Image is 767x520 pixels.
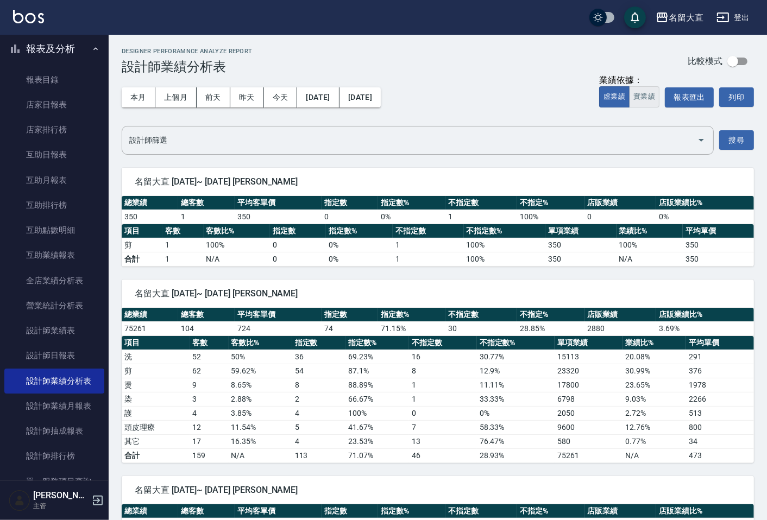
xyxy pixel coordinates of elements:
[235,504,322,518] th: 平均客單價
[686,392,754,406] td: 2266
[409,448,477,462] td: 46
[378,321,445,335] td: 71.15 %
[623,392,686,406] td: 9.03 %
[345,420,409,434] td: 41.67 %
[235,308,322,322] th: 平均客單價
[122,336,190,350] th: 項目
[229,364,292,378] td: 59.62 %
[292,434,345,448] td: 4
[190,364,229,378] td: 62
[688,55,722,67] p: 比較模式
[409,420,477,434] td: 7
[464,238,545,252] td: 100 %
[178,504,235,518] th: 總客數
[517,504,584,518] th: 不指定%
[122,87,155,107] button: 本月
[345,364,409,378] td: 87.1 %
[393,238,464,252] td: 1
[235,321,322,335] td: 724
[229,406,292,420] td: 3.85 %
[393,224,464,238] th: 不指定數
[122,504,178,518] th: 總業績
[340,87,381,107] button: [DATE]
[545,252,617,266] td: 350
[190,336,229,350] th: 客數
[409,378,477,392] td: 1
[656,504,754,518] th: 店販業績比%
[555,378,623,392] td: 17800
[683,224,754,238] th: 平均單價
[204,252,271,266] td: N/A
[656,308,754,322] th: 店販業績比%
[122,48,253,55] h2: Designer Perforamnce Analyze Report
[4,67,104,92] a: 報表目錄
[4,218,104,243] a: 互助點數明細
[190,350,229,364] td: 52
[292,448,345,462] td: 113
[517,308,584,322] th: 不指定%
[686,434,754,448] td: 34
[686,350,754,364] td: 291
[378,196,445,210] th: 指定數%
[345,434,409,448] td: 23.53 %
[517,321,584,335] td: 28.85 %
[477,336,555,350] th: 不指定數%
[629,86,659,107] button: 實業績
[409,364,477,378] td: 8
[617,238,683,252] td: 100 %
[545,238,617,252] td: 350
[135,288,741,299] span: 名留大直 [DATE]~ [DATE] [PERSON_NAME]
[686,378,754,392] td: 1978
[599,86,630,107] button: 虛業績
[555,420,623,434] td: 9600
[229,336,292,350] th: 客數比%
[122,448,190,462] td: 合計
[122,321,178,335] td: 75261
[617,224,683,238] th: 業績比%
[477,378,555,392] td: 11.11 %
[292,392,345,406] td: 2
[477,392,555,406] td: 33.33 %
[464,224,545,238] th: 不指定數%
[292,378,345,392] td: 8
[445,308,517,322] th: 不指定數
[155,87,197,107] button: 上個月
[122,59,253,74] h3: 設計師業績分析表
[409,406,477,420] td: 0
[122,406,190,420] td: 護
[4,418,104,443] a: 設計師抽成報表
[623,448,686,462] td: N/A
[13,10,44,23] img: Logo
[122,196,178,210] th: 總業績
[122,196,754,224] table: a dense table
[686,364,754,378] td: 376
[204,224,271,238] th: 客數比%
[322,321,378,335] td: 74
[162,252,203,266] td: 1
[122,336,754,463] table: a dense table
[135,176,741,187] span: 名留大直 [DATE]~ [DATE] [PERSON_NAME]
[584,210,656,224] td: 0
[624,7,646,28] button: save
[122,364,190,378] td: 剪
[378,210,445,224] td: 0 %
[345,350,409,364] td: 69.23 %
[584,196,656,210] th: 店販業績
[230,87,264,107] button: 昨天
[693,131,710,149] button: Open
[4,343,104,368] a: 設計師日報表
[162,224,203,238] th: 客數
[719,87,754,107] button: 列印
[292,406,345,420] td: 4
[190,378,229,392] td: 9
[292,364,345,378] td: 54
[4,443,104,468] a: 設計師排行榜
[409,350,477,364] td: 16
[127,131,693,150] input: 選擇設計師
[197,87,230,107] button: 前天
[584,321,656,335] td: 2880
[409,434,477,448] td: 13
[477,434,555,448] td: 76.47 %
[122,378,190,392] td: 燙
[229,392,292,406] td: 2.88 %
